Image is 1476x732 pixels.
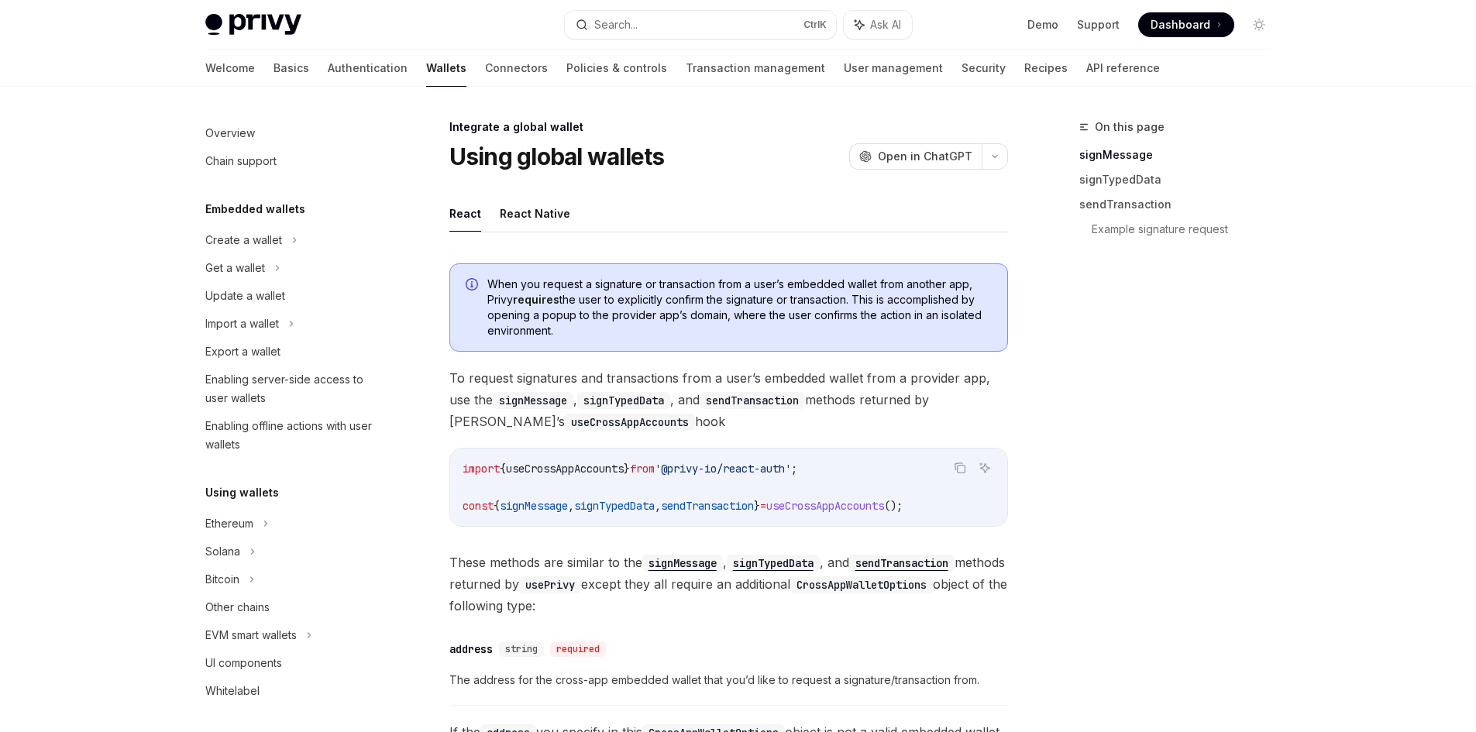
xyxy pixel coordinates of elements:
span: signMessage [500,499,568,513]
div: Chain support [205,152,277,170]
div: Enabling offline actions with user wallets [205,417,382,454]
h5: Using wallets [205,483,279,502]
a: sendTransaction [849,555,955,570]
span: ; [791,462,797,476]
div: Solana [205,542,240,561]
code: sendTransaction [849,555,955,572]
button: Copy the contents from the code block [950,458,970,478]
a: signTypedData [727,555,820,570]
a: Security [962,50,1006,87]
button: Open in ChatGPT [849,143,982,170]
div: required [550,641,606,657]
code: signTypedData [727,555,820,572]
div: Integrate a global wallet [449,119,1008,135]
span: useCrossAppAccounts [766,499,884,513]
span: Dashboard [1151,17,1210,33]
button: Toggle dark mode [1247,12,1271,37]
div: Enabling server-side access to user wallets [205,370,382,407]
a: sendTransaction [1079,192,1284,217]
span: Open in ChatGPT [878,149,972,164]
span: Ask AI [870,17,901,33]
div: Export a wallet [205,342,280,361]
span: from [630,462,655,476]
span: On this page [1095,118,1165,136]
a: Policies & controls [566,50,667,87]
a: Recipes [1024,50,1068,87]
a: signMessage [642,555,723,570]
span: , [655,499,661,513]
h5: Embedded wallets [205,200,305,218]
a: Wallets [426,50,466,87]
span: , [568,499,574,513]
button: Ask AI [975,458,995,478]
a: Other chains [193,593,391,621]
a: Chain support [193,147,391,175]
span: signTypedData [574,499,655,513]
button: Search...CtrlK [565,11,836,39]
code: useCrossAppAccounts [565,414,695,431]
a: Welcome [205,50,255,87]
span: { [494,499,500,513]
span: '@privy-io/react-auth' [655,462,791,476]
div: Import a wallet [205,314,279,333]
h1: Using global wallets [449,143,665,170]
button: React Native [500,195,570,232]
span: = [760,499,766,513]
span: When you request a signature or transaction from a user’s embedded wallet from another app, Privy... [487,277,992,339]
span: These methods are similar to the , , and methods returned by except they all require an additiona... [449,552,1008,617]
span: The address for the cross-app embedded wallet that you’d like to request a signature/transaction ... [449,671,1008,689]
code: usePrivy [519,576,581,593]
a: Transaction management [686,50,825,87]
a: signTypedData [1079,167,1284,192]
code: signTypedData [577,392,670,409]
a: User management [844,50,943,87]
a: Enabling server-side access to user wallets [193,366,391,412]
span: sendTransaction [661,499,754,513]
span: string [505,643,538,655]
div: Whitelabel [205,682,260,700]
code: signMessage [642,555,723,572]
div: Ethereum [205,514,253,533]
div: address [449,641,493,657]
a: Export a wallet [193,338,391,366]
span: To request signatures and transactions from a user’s embedded wallet from a provider app, use the... [449,367,1008,432]
span: } [754,499,760,513]
span: } [624,462,630,476]
div: Overview [205,124,255,143]
div: EVM smart wallets [205,626,297,644]
div: UI components [205,654,282,672]
a: Overview [193,119,391,147]
span: import [463,462,500,476]
span: Ctrl K [803,19,827,31]
div: Update a wallet [205,287,285,305]
div: Bitcoin [205,570,239,589]
div: Other chains [205,598,270,617]
code: signMessage [493,392,573,409]
a: Example signature request [1092,217,1284,242]
span: useCrossAppAccounts [506,462,624,476]
a: Connectors [485,50,548,87]
code: CrossAppWalletOptions [790,576,933,593]
div: Search... [594,15,638,34]
button: Ask AI [844,11,912,39]
a: UI components [193,649,391,677]
a: Basics [274,50,309,87]
a: Whitelabel [193,677,391,705]
button: React [449,195,481,232]
strong: requires [513,293,559,306]
div: Get a wallet [205,259,265,277]
svg: Info [466,278,481,294]
a: Demo [1027,17,1058,33]
a: Authentication [328,50,408,87]
a: API reference [1086,50,1160,87]
img: light logo [205,14,301,36]
a: Support [1077,17,1120,33]
span: { [500,462,506,476]
span: const [463,499,494,513]
a: signMessage [1079,143,1284,167]
a: Dashboard [1138,12,1234,37]
a: Update a wallet [193,282,391,310]
div: Create a wallet [205,231,282,249]
a: Enabling offline actions with user wallets [193,412,391,459]
span: (); [884,499,903,513]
